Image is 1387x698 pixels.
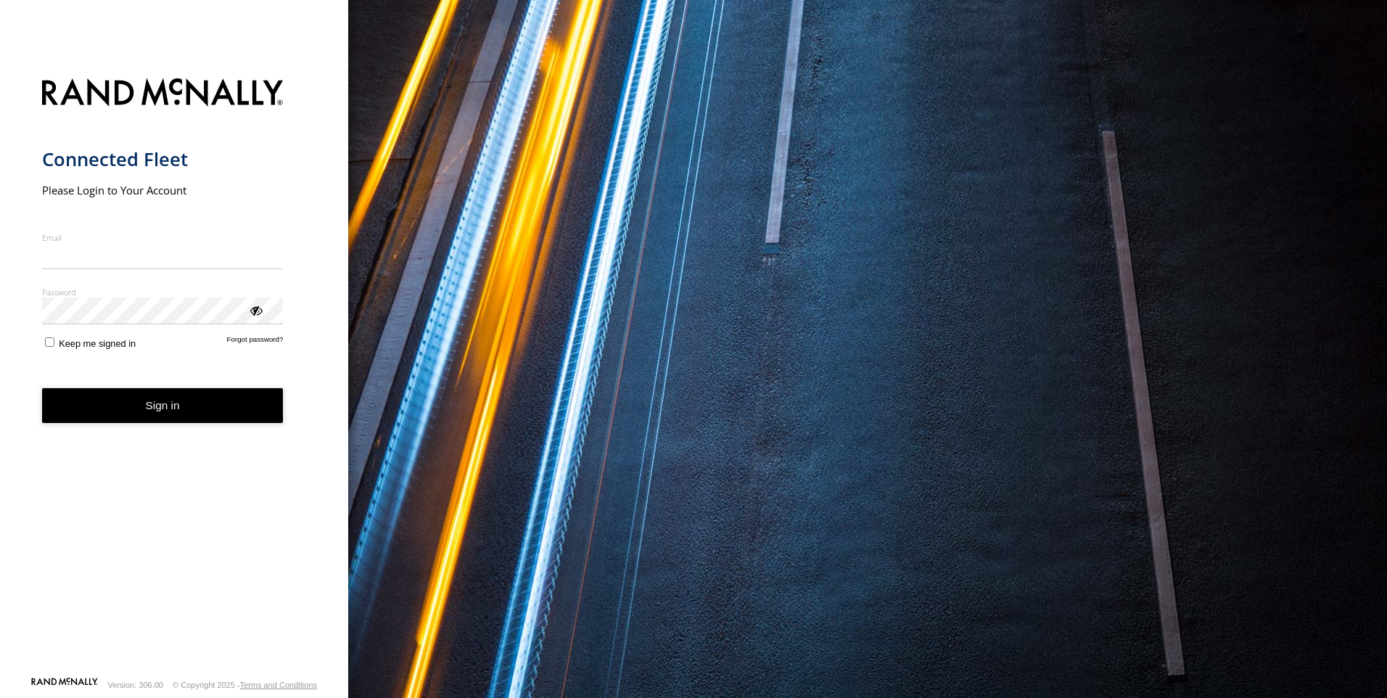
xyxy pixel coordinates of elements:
[45,337,54,347] input: Keep me signed in
[42,232,284,243] label: Email
[42,147,284,171] h1: Connected Fleet
[173,681,317,689] div: © Copyright 2025 -
[42,70,307,676] form: main
[42,287,284,297] label: Password
[31,678,98,692] a: Visit our Website
[240,681,317,689] a: Terms and Conditions
[248,303,263,317] div: ViewPassword
[59,338,136,349] span: Keep me signed in
[42,388,284,424] button: Sign in
[42,183,284,197] h2: Please Login to Your Account
[108,681,163,689] div: Version: 306.00
[227,335,284,349] a: Forgot password?
[42,75,284,112] img: Rand McNally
